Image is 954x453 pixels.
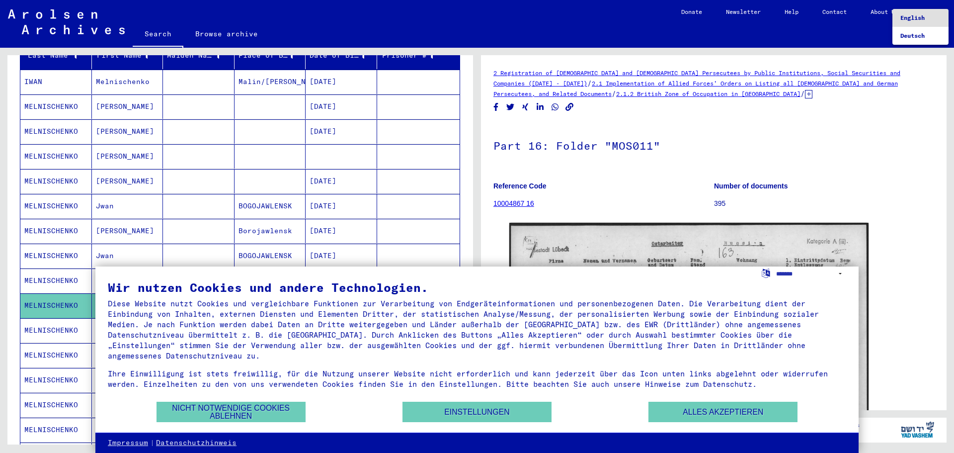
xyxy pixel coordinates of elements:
a: Impressum [108,438,148,448]
div: Ihre Einwilligung ist stets freiwillig, für die Nutzung unserer Website nicht erforderlich und ka... [108,368,846,389]
button: Alles akzeptieren [648,402,797,422]
button: Einstellungen [402,402,552,422]
div: Diese Website nutzt Cookies und vergleichbare Funktionen zur Verarbeitung von Endgeräteinformatio... [108,298,846,361]
span: Deutsch [900,32,925,39]
button: Nicht notwendige Cookies ablehnen [157,402,306,422]
div: Wir nutzen Cookies und andere Technologien. [108,281,846,293]
select: Sprache auswählen [776,267,846,281]
span: English [900,14,925,21]
a: Datenschutzhinweis [156,438,237,448]
label: Sprache auswählen [761,268,771,277]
